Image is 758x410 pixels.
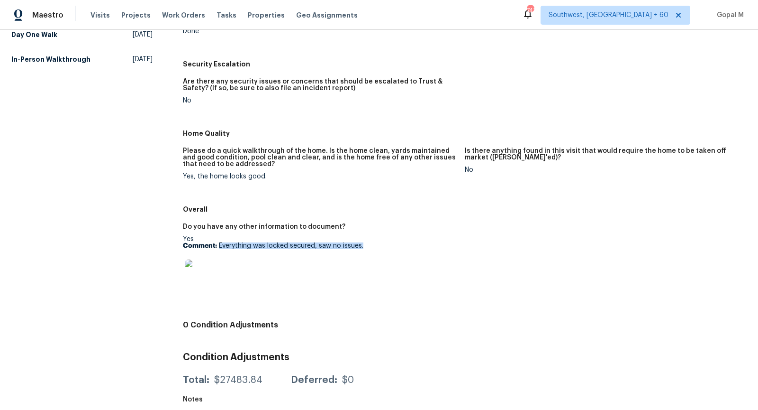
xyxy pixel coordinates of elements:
div: $0 [342,375,354,385]
h5: Day One Walk [11,30,57,39]
span: Southwest, [GEOGRAPHIC_DATA] + 60 [549,10,668,20]
span: Work Orders [162,10,205,20]
span: Properties [248,10,285,20]
span: Gopal M [713,10,744,20]
div: Yes, the home looks good. [183,173,457,180]
span: [DATE] [133,30,153,39]
h5: Are there any security issues or concerns that should be escalated to Trust & Safety? (If so, be ... [183,78,457,92]
h3: Condition Adjustments [183,353,747,362]
h5: Do you have any other information to document? [183,224,345,230]
a: Day One Walk[DATE] [11,26,153,43]
p: Everything was locked secured, saw no issues. [183,242,457,249]
div: No [183,97,457,104]
span: Geo Assignments [296,10,358,20]
div: Deferred: [291,375,337,385]
h4: 0 Condition Adjustments [183,320,747,330]
a: In-Person Walkthrough[DATE] [11,51,153,68]
h5: Security Escalation [183,59,747,69]
h5: Notes [183,396,203,403]
span: Maestro [32,10,63,20]
b: Comment: [183,242,217,249]
div: Done [183,28,457,35]
div: $27483.84 [214,375,262,385]
span: Tasks [217,12,236,19]
div: Total: [183,375,209,385]
h5: Overall [183,205,747,214]
span: [DATE] [133,55,153,64]
h5: Please do a quick walkthrough of the home. Is the home clean, yards maintained and good condition... [183,148,457,168]
span: Projects [121,10,151,20]
h5: In-Person Walkthrough [11,55,90,64]
h5: Is there anything found in this visit that would require the home to be taken off market ([PERSON... [465,148,739,161]
div: No [465,167,739,173]
div: 741 [527,6,533,15]
span: Visits [90,10,110,20]
h5: Home Quality [183,129,747,138]
div: Yes [183,236,457,296]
